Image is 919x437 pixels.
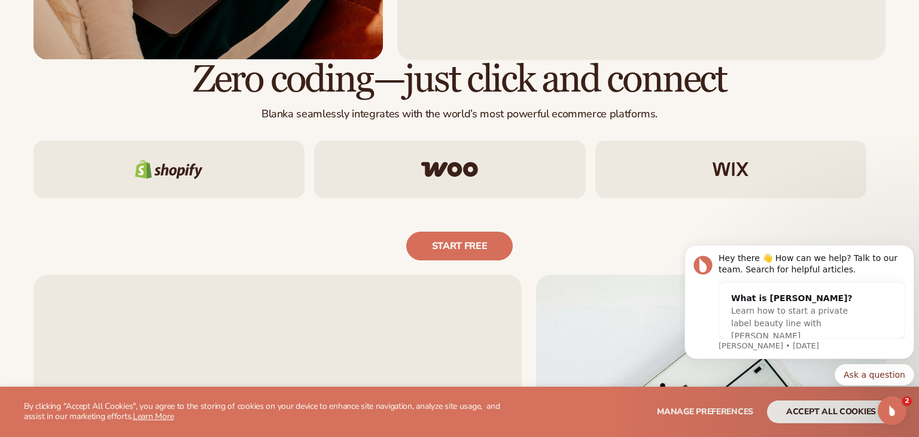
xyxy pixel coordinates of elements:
span: 2 [902,396,912,406]
a: Start free [406,232,513,260]
iframe: Intercom notifications message [680,234,919,393]
button: Manage preferences [657,400,753,423]
iframe: Intercom live chat [878,396,906,425]
p: Blanka seamlessly integrates with the world’s most powerful ecommerce platforms. [34,107,885,121]
img: Woo commerce logo. [421,162,478,177]
h2: Zero coding—just click and connect [34,60,885,100]
img: Wix logo. [713,162,748,177]
button: accept all cookies [767,400,895,423]
span: Manage preferences [657,406,753,417]
img: Shopify logo. [135,160,203,179]
p: By clicking "Accept All Cookies", you agree to the storing of cookies on your device to enhance s... [24,402,504,422]
h2: New to Shopify? [154,384,401,424]
a: Learn More [133,411,174,422]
